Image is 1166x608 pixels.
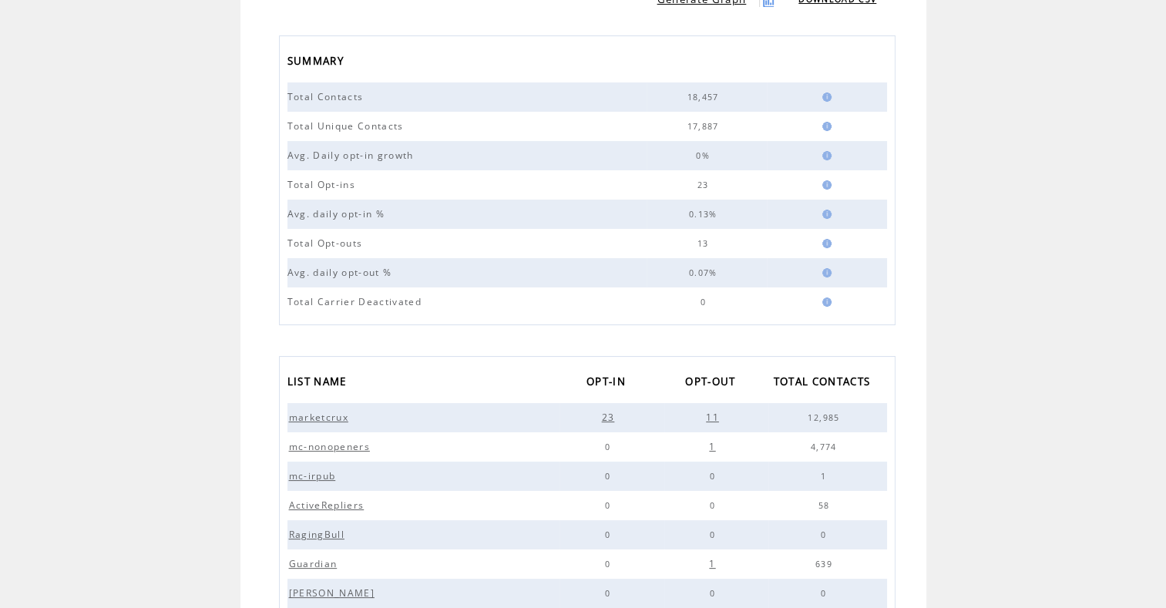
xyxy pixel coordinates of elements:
span: LIST NAME [287,371,351,396]
span: 0 [821,529,830,540]
span: Avg. daily opt-in % [287,207,388,220]
img: help.gif [818,239,832,248]
a: [PERSON_NAME] [287,587,380,598]
a: ActiveRepliers [287,499,370,510]
span: TOTAL CONTACTS [774,371,875,396]
a: LIST NAME [287,371,355,396]
span: 0 [821,588,830,599]
span: marketcrux [289,411,352,424]
span: 11 [706,411,723,424]
a: Guardian [287,558,343,569]
span: 0 [710,588,719,599]
span: OPT-IN [586,371,630,396]
span: 12,985 [808,412,843,423]
span: [PERSON_NAME] [289,586,378,600]
span: 1 [709,557,719,570]
a: TOTAL CONTACTS [774,371,879,396]
span: 0 [700,297,709,307]
span: 0 [605,559,614,569]
span: 0 [710,471,719,482]
span: OPT-OUT [685,371,739,396]
span: 0 [605,442,614,452]
a: mc-irpub [287,470,341,481]
span: Total Opt-ins [287,178,359,191]
span: RagingBull [289,528,348,541]
a: 1 [707,441,721,452]
span: 0 [710,529,719,540]
span: mc-irpub [289,469,340,482]
a: OPT-OUT [685,371,743,396]
span: 1 [709,440,719,453]
img: help.gif [818,180,832,190]
a: 11 [704,411,724,422]
span: Avg. daily opt-out % [287,266,396,279]
span: SUMMARY [287,50,348,76]
span: 0.07% [689,267,721,278]
span: Total Contacts [287,90,368,103]
img: help.gif [818,268,832,277]
a: mc-nonopeners [287,441,375,452]
span: 0% [696,150,714,161]
span: Guardian [289,557,341,570]
img: help.gif [818,92,832,102]
span: 13 [697,238,713,249]
a: 23 [600,411,620,422]
img: help.gif [818,297,832,307]
a: marketcrux [287,411,354,422]
img: help.gif [818,151,832,160]
span: 23 [602,411,619,424]
span: ActiveRepliers [289,499,368,512]
span: Total Opt-outs [287,237,367,250]
span: Avg. Daily opt-in growth [287,149,418,162]
span: 17,887 [687,121,723,132]
span: mc-nonopeners [289,440,374,453]
span: 0 [605,588,614,599]
span: 1 [821,471,830,482]
span: 0 [605,471,614,482]
span: 58 [818,500,834,511]
a: OPT-IN [586,371,633,396]
span: 639 [815,559,836,569]
span: 0 [710,500,719,511]
span: 4,774 [811,442,841,452]
span: 0 [605,500,614,511]
a: RagingBull [287,529,350,539]
span: 23 [697,180,713,190]
a: 1 [707,558,721,569]
span: Total Carrier Deactivated [287,295,425,308]
span: Total Unique Contacts [287,119,408,133]
span: 18,457 [687,92,723,102]
span: 0.13% [689,209,721,220]
span: 0 [605,529,614,540]
img: help.gif [818,122,832,131]
img: help.gif [818,210,832,219]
